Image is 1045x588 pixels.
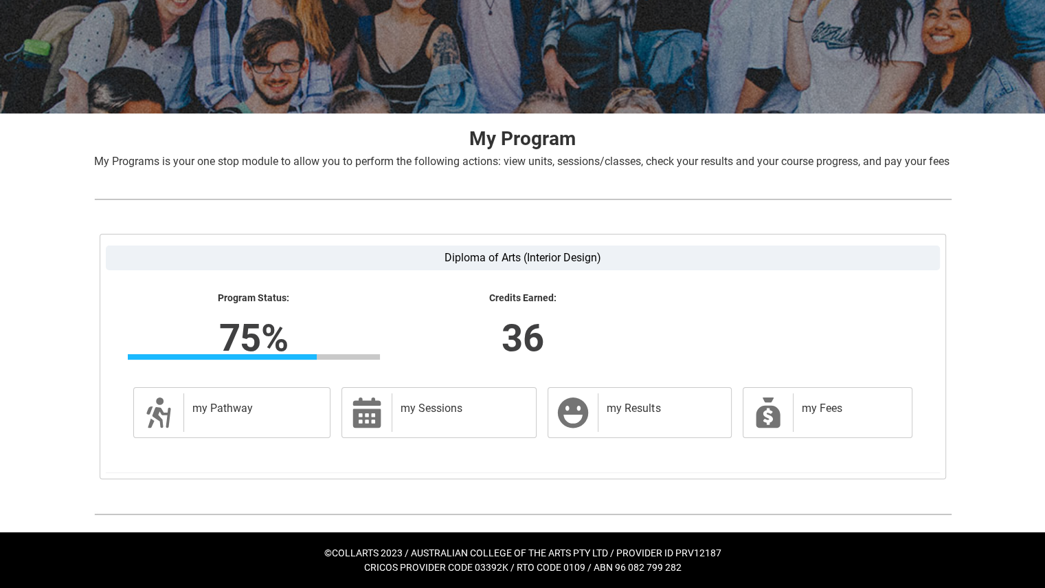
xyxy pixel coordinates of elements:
[469,127,576,150] strong: My Program
[128,292,380,305] lightning-formatted-text: Program Status:
[94,507,952,521] img: REDU_GREY_LINE
[128,354,380,360] div: Progress Bar
[802,402,898,415] h2: my Fees
[607,402,717,415] h2: my Results
[341,387,537,438] a: my Sessions
[39,309,468,366] lightning-formatted-number: 75%
[308,309,737,366] lightning-formatted-number: 36
[106,246,940,270] label: Diploma of Arts (Interior Design)
[192,402,317,415] h2: my Pathway
[133,387,331,438] a: my Pathway
[752,396,785,429] span: My Payments
[94,155,950,168] span: My Programs is your one stop module to allow you to perform the following actions: view units, se...
[142,396,175,429] span: Description of icon when needed
[401,402,522,415] h2: my Sessions
[396,292,649,305] lightning-formatted-text: Credits Earned:
[548,387,731,438] a: my Results
[94,192,952,206] img: REDU_GREY_LINE
[743,387,912,438] a: my Fees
